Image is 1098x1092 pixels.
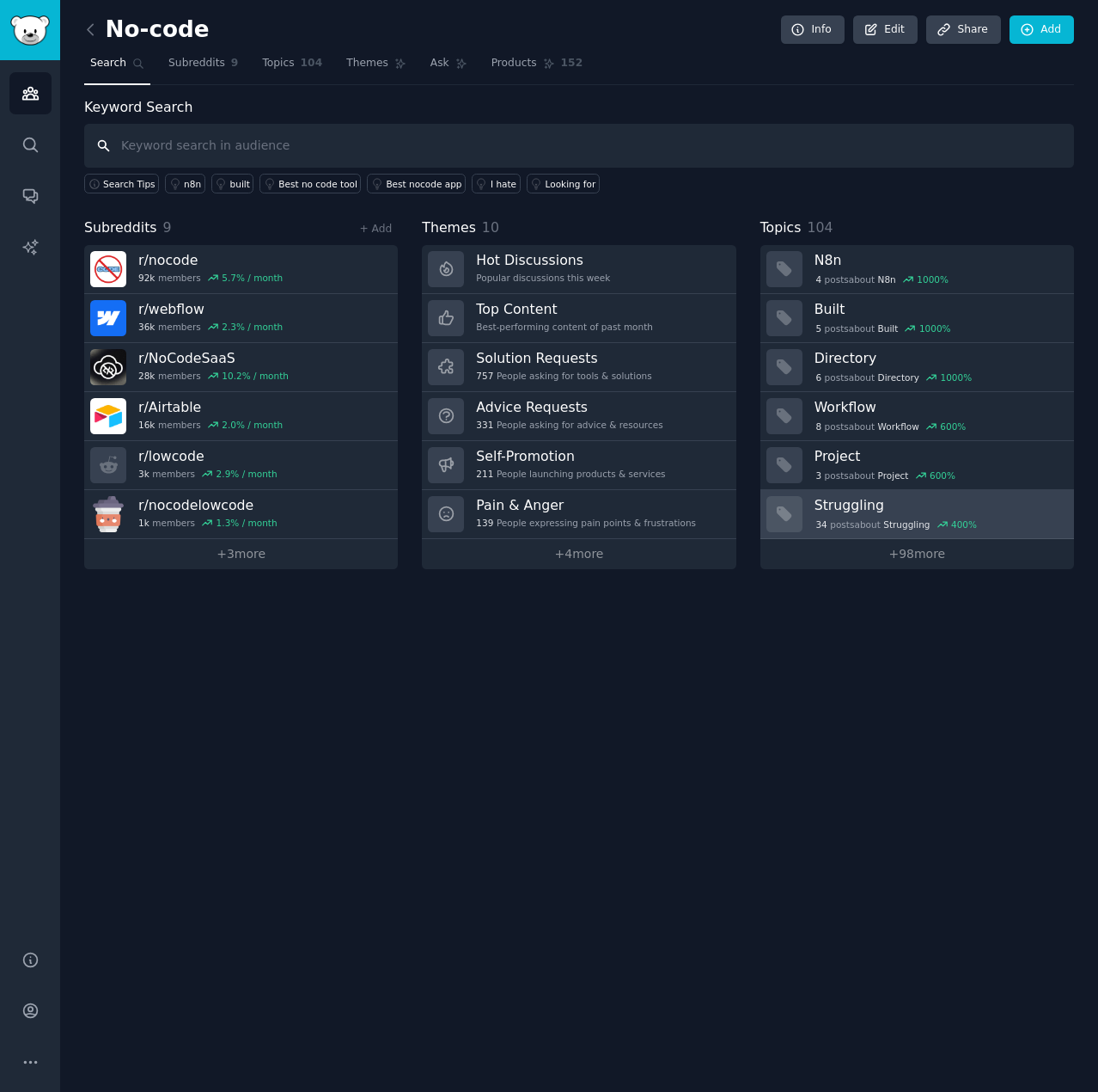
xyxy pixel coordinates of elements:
a: +3more [84,539,398,569]
a: Self-Promotion211People launching products & services [422,441,735,490]
span: 9 [231,56,239,71]
span: 4 [815,273,821,285]
a: built [211,174,254,193]
a: r/nocode92kmembers5.7% / month [84,245,398,294]
h3: r/ Airtable [138,398,283,416]
h3: N8n [814,251,1062,269]
img: GummySearch logo [10,15,50,46]
h3: r/ webflow [138,300,283,318]
span: Ask [430,56,449,71]
span: Project [878,469,909,482]
a: Themes [340,50,412,85]
span: 3 [815,469,821,482]
div: Looking for [546,178,596,190]
span: 5 [815,322,821,334]
span: Built [878,322,899,334]
input: Keyword search in audience [84,124,1074,168]
a: Solution Requests757People asking for tools & solutions [422,343,735,392]
h3: Hot Discussions [476,251,610,269]
a: Top ContentBest-performing content of past month [422,294,735,343]
span: Topics [760,218,802,239]
a: +98more [760,539,1074,569]
h3: Solution Requests [476,349,651,367]
a: Add [1010,15,1074,45]
a: Best no code tool [259,174,361,193]
a: Edit [853,15,918,45]
div: 600 % [930,469,955,482]
div: Best nocode app [386,178,461,190]
h3: r/ lowcode [138,447,278,465]
h2: No-code [84,16,210,44]
span: 9 [163,219,172,236]
span: 16k [138,419,155,431]
div: members [138,321,283,333]
a: Directory6postsaboutDirectory1000% [760,343,1074,392]
img: nocode [90,251,126,287]
div: members [138,468,278,480]
img: nocodelowcode [90,496,126,532]
a: r/lowcode3kmembers2.9% / month [84,441,398,490]
h3: Workflow [814,398,1062,416]
div: 1000 % [940,371,972,383]
label: Keyword Search [84,99,192,115]
div: I hate [491,178,516,190]
span: 3k [138,468,149,480]
a: Advice Requests331People asking for advice & resources [422,392,735,441]
h3: Top Content [476,300,653,318]
span: 152 [561,56,583,71]
div: n8n [184,178,201,190]
a: n8n [165,174,205,193]
h3: Pain & Anger [476,496,696,514]
span: Themes [346,56,388,71]
div: 600 % [940,420,966,433]
div: post s about [814,468,957,483]
a: Subreddits9 [162,50,244,85]
span: Workflow [878,420,919,433]
div: post s about [814,419,967,434]
div: members [138,272,283,284]
span: 331 [476,419,493,431]
span: Subreddits [168,56,225,71]
a: +4more [422,539,735,569]
div: 400 % [951,518,977,531]
div: Best no code tool [278,178,357,190]
h3: Self-Promotion [476,447,665,465]
div: 1000 % [919,322,951,334]
a: r/NoCodeSaaS28kmembers10.2% / month [84,343,398,392]
span: 6 [815,371,821,383]
span: 104 [807,219,833,236]
h3: Advice Requests [476,398,662,416]
a: Built5postsaboutBuilt1000% [760,294,1074,343]
div: People launching products & services [476,468,665,480]
div: People asking for tools & solutions [476,370,651,382]
div: People asking for advice & resources [476,419,662,431]
div: Popular discussions this week [476,272,610,284]
span: 139 [476,517,493,529]
span: Subreddits [84,218,157,239]
a: Looking for [527,174,600,193]
h3: r/ nocode [138,251,283,269]
h3: Built [814,300,1062,318]
img: Airtable [90,398,126,434]
span: 1k [138,517,149,529]
div: post s about [814,370,973,385]
span: Topics [262,56,294,71]
div: 2.9 % / month [217,468,278,480]
span: 8 [815,420,821,433]
a: Info [781,15,845,45]
img: NoCodeSaaS [90,349,126,385]
a: Topics104 [256,50,328,85]
span: Directory [878,371,919,383]
span: 28k [138,370,155,382]
button: Search Tips [84,174,159,193]
span: 10 [482,219,499,236]
span: 104 [301,56,323,71]
div: members [138,517,278,529]
span: 34 [815,518,827,531]
a: r/Airtable16kmembers2.0% / month [84,392,398,441]
h3: r/ nocodelowcode [138,496,278,514]
span: Themes [422,218,476,239]
h3: r/ NoCodeSaaS [138,349,289,367]
div: post s about [814,321,953,336]
a: N8n4postsaboutN8n1000% [760,245,1074,294]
